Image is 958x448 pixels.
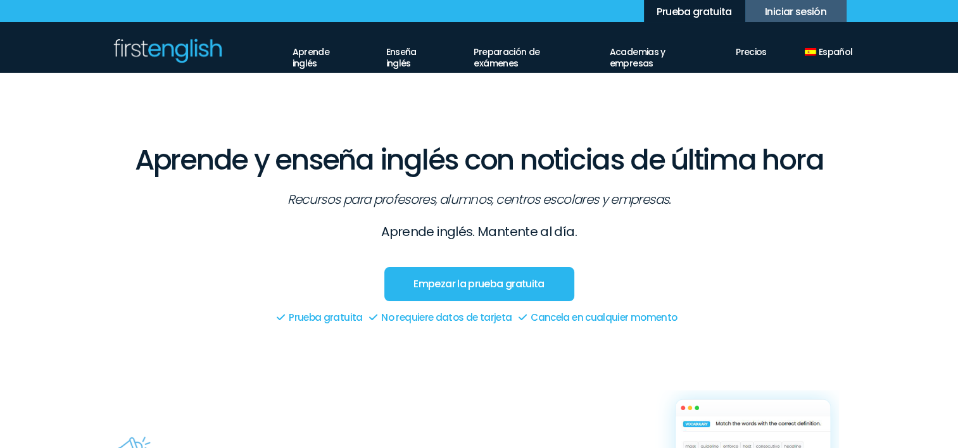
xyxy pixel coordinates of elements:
li: Cancela en cualquier momento [519,308,677,327]
a: Aprende inglés [293,38,348,70]
a: Precios [736,38,767,59]
span: Español [819,46,853,58]
a: Español [805,38,847,59]
h1: Aprende y enseña inglés con noticias de última hora [112,111,847,177]
a: Preparación de exámenes [474,38,571,70]
strong: Aprende inglés. Mantente al día. [381,223,577,240]
li: No requiere datos de tarjeta [369,308,512,327]
a: Empezar la prueba gratuita [384,267,574,301]
li: Prueba gratuita [277,308,363,327]
em: Recursos para profesores, alumnos, centros escolares y empresas. [287,190,671,208]
a: Academias y empresas [610,38,698,70]
a: Enseña inglés [386,38,436,70]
